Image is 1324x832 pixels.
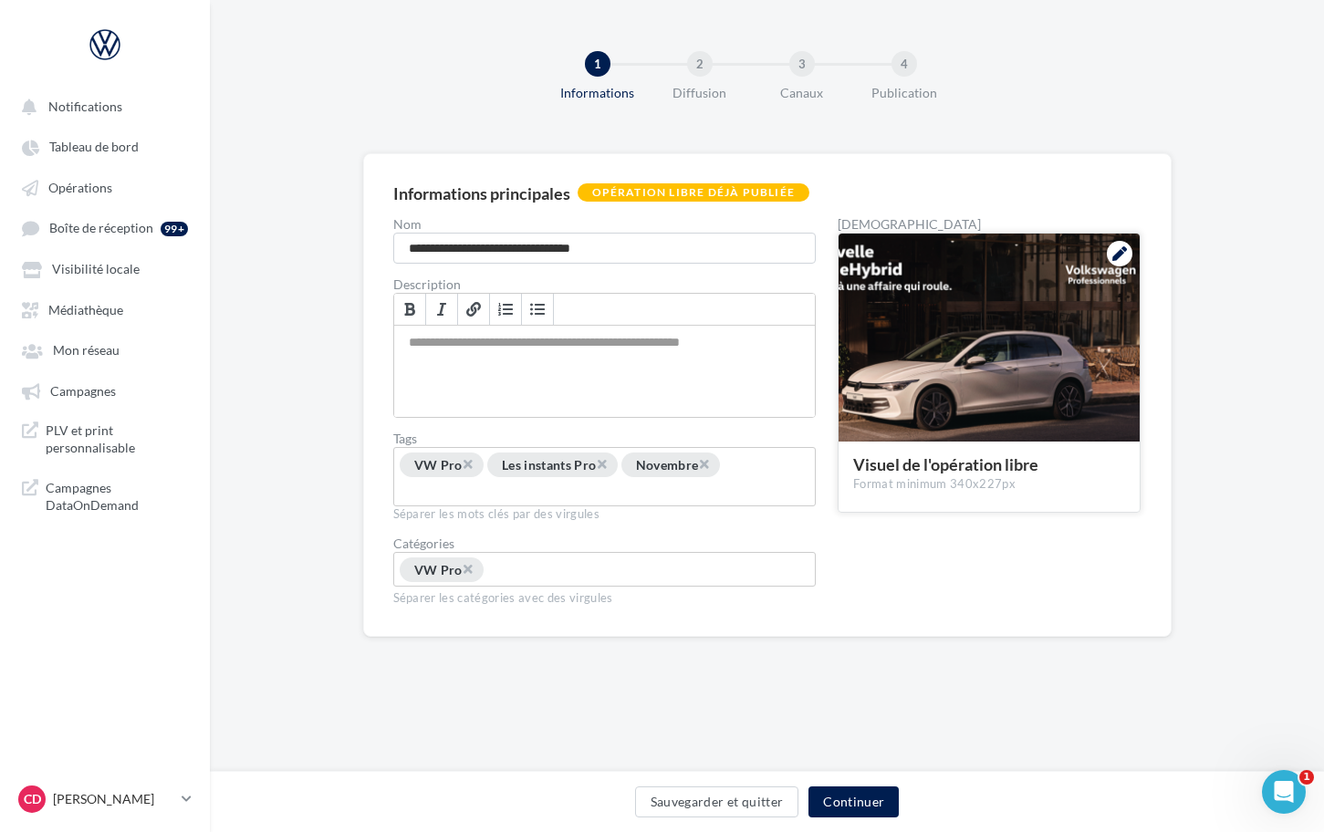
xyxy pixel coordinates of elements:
[398,481,534,502] input: Permet aux affiliés de trouver l'opération libre plus facilement
[394,326,816,417] div: Permet de préciser les enjeux de la campagne à vos affiliés
[490,294,522,325] a: Insérer/Supprimer une liste numérotée
[49,140,139,155] span: Tableau de bord
[11,211,199,244] a: Boîte de réception 99+
[1299,770,1314,785] span: 1
[48,180,112,195] span: Opérations
[463,455,474,473] span: ×
[853,476,1125,493] div: Format minimum 340x227px
[52,262,140,277] span: Visibilité locale
[15,782,195,816] a: CD [PERSON_NAME]
[1262,770,1306,814] iframe: Intercom live chat
[393,537,817,550] div: Catégories
[463,560,474,577] span: ×
[53,343,120,359] span: Mon réseau
[393,447,817,506] div: Permet aux affiliés de trouver l'opération libre plus facilement
[891,51,917,77] div: 4
[485,560,621,581] input: Choisissez une catégorie
[11,333,199,366] a: Mon réseau
[46,421,188,457] span: PLV et print personnalisable
[49,221,153,236] span: Boîte de réception
[596,455,607,473] span: ×
[393,185,570,202] div: Informations principales
[522,294,554,325] a: Insérer/Supprimer une liste à puces
[11,89,192,122] button: Notifications
[394,294,426,325] a: Gras (⌘+B)
[393,218,817,231] label: Nom
[24,790,41,808] span: CD
[458,294,490,325] a: Lien
[50,383,116,399] span: Campagnes
[426,294,458,325] a: Italique (⌘+I)
[846,84,963,102] div: Publication
[11,374,199,407] a: Campagnes
[393,506,817,523] div: Séparer les mots clés par des virgules
[687,51,713,77] div: 2
[744,84,860,102] div: Canaux
[11,293,199,326] a: Médiathèque
[414,562,463,577] span: VW Pro
[789,51,815,77] div: 3
[853,456,1125,473] div: Visuel de l'opération libre
[585,51,610,77] div: 1
[641,84,758,102] div: Diffusion
[393,587,817,607] div: Séparer les catégories avec des virgules
[539,84,656,102] div: Informations
[46,479,188,515] span: Campagnes DataOnDemand
[11,414,199,464] a: PLV et print personnalisable
[838,218,1141,231] div: [DEMOGRAPHIC_DATA]
[11,171,199,203] a: Opérations
[53,790,174,808] p: [PERSON_NAME]
[698,455,709,473] span: ×
[808,786,899,817] button: Continuer
[11,130,199,162] a: Tableau de bord
[393,432,817,445] label: Tags
[578,183,810,202] div: Opération libre déjà publiée
[11,252,199,285] a: Visibilité locale
[414,457,463,473] span: VW Pro
[11,472,199,522] a: Campagnes DataOnDemand
[161,222,188,236] div: 99+
[48,99,122,114] span: Notifications
[502,457,597,473] span: Les instants Pro
[636,457,699,473] span: Novembre
[393,552,817,587] div: Choisissez une catégorie
[393,278,817,291] label: Description
[48,302,123,317] span: Médiathèque
[635,786,799,817] button: Sauvegarder et quitter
